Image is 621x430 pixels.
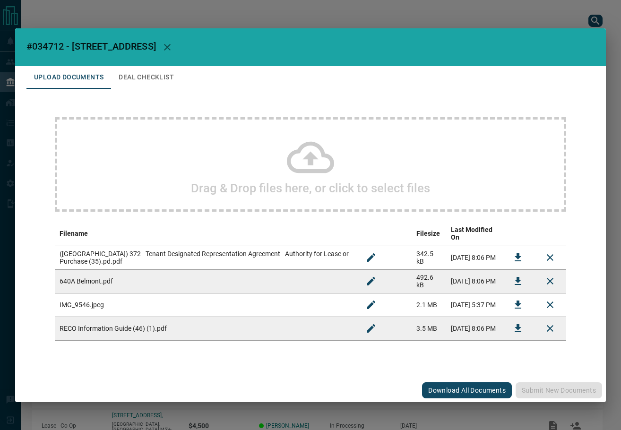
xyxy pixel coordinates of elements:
[446,269,502,293] td: [DATE] 8:06 PM
[446,221,502,246] th: Last Modified On
[539,317,561,340] button: Remove File
[539,246,561,269] button: Remove File
[360,293,382,316] button: Rename
[446,293,502,317] td: [DATE] 5:37 PM
[55,293,355,317] td: IMG_9546.jpeg
[55,246,355,269] td: ([GEOGRAPHIC_DATA]) 372 - Tenant Designated Representation Agreement - Authority for Lease or Pur...
[422,382,512,398] button: Download All Documents
[534,221,566,246] th: delete file action column
[360,317,382,340] button: Rename
[55,317,355,340] td: RECO Information Guide (46) (1).pdf
[360,246,382,269] button: Rename
[355,221,412,246] th: edit column
[55,269,355,293] td: 640A Belmont.pdf
[412,293,447,317] td: 2.1 MB
[111,66,181,89] button: Deal Checklist
[502,221,534,246] th: download action column
[446,246,502,269] td: [DATE] 8:06 PM
[507,246,529,269] button: Download
[55,117,566,212] div: Drag & Drop files here, or click to select files
[412,221,447,246] th: Filesize
[507,293,529,316] button: Download
[412,317,447,340] td: 3.5 MB
[539,293,561,316] button: Remove File
[55,221,355,246] th: Filename
[360,270,382,292] button: Rename
[26,66,111,89] button: Upload Documents
[412,246,447,269] td: 342.5 kB
[539,270,561,292] button: Remove File
[412,269,447,293] td: 492.6 kB
[26,41,156,52] span: #034712 - [STREET_ADDRESS]
[507,317,529,340] button: Download
[446,317,502,340] td: [DATE] 8:06 PM
[191,181,430,195] h2: Drag & Drop files here, or click to select files
[507,270,529,292] button: Download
